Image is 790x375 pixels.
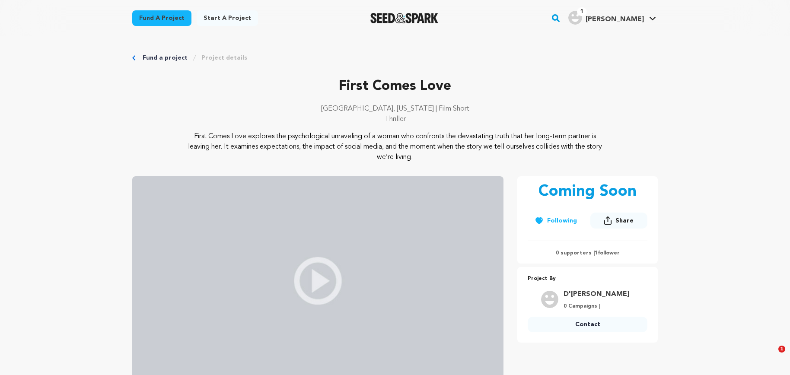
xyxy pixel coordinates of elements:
[590,213,647,232] span: Share
[564,303,629,310] p: 0 Campaigns |
[577,7,587,16] span: 1
[201,54,247,62] a: Project details
[197,10,258,26] a: Start a project
[528,317,647,332] a: Contact
[567,9,658,25] a: D'Oyley R.'s Profile
[370,13,438,23] a: Seed&Spark Homepage
[761,346,781,366] iframe: Intercom live chat
[132,10,191,26] a: Fund a project
[615,216,634,225] span: Share
[778,346,785,353] span: 1
[564,289,629,299] a: Goto D'Oyley Raisa profile
[132,76,658,97] p: First Comes Love
[567,9,658,27] span: D'Oyley R.'s Profile
[541,291,558,308] img: user.png
[528,274,647,284] p: Project By
[528,250,647,257] p: 0 supporters | follower
[528,213,584,229] button: Following
[586,16,644,23] span: [PERSON_NAME]
[132,54,658,62] div: Breadcrumb
[370,13,438,23] img: Seed&Spark Logo Dark Mode
[568,11,582,25] img: user.png
[132,104,658,114] p: [GEOGRAPHIC_DATA], [US_STATE] | Film Short
[538,183,637,200] p: Coming Soon
[568,11,644,25] div: D'Oyley R.'s Profile
[143,54,188,62] a: Fund a project
[132,114,658,124] p: Thriller
[595,251,598,256] span: 1
[590,213,647,229] button: Share
[185,131,605,162] p: First Comes Love explores the psychological unraveling of a woman who confronts the devastating t...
